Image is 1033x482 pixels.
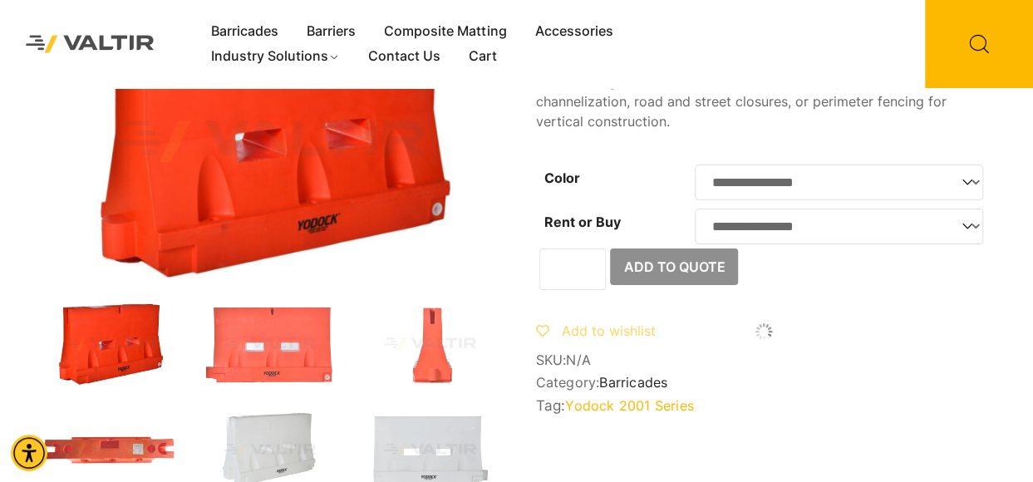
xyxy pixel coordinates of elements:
[197,19,293,44] a: Barricades
[610,248,738,285] button: Add to Quote
[565,397,694,414] a: Yodock 2001 Series
[539,248,606,290] input: Product quantity
[12,22,168,66] img: Valtir Rentals
[535,52,991,131] p: The Yodock® 2001 Barricade is a plastic, water filled Longitudinal Channelizing Device (LCD) used...
[544,170,579,186] label: Color
[354,44,455,69] a: Contact Us
[293,19,370,44] a: Barriers
[370,19,520,44] a: Composite Matting
[599,374,667,391] a: Barricades
[535,375,991,391] span: Category:
[455,44,511,69] a: Cart
[42,303,177,385] img: 2001_Org_3Q-1.jpg
[535,397,991,414] span: Tag:
[535,352,991,368] span: SKU:
[566,352,591,368] span: N/A
[520,19,627,44] a: Accessories
[11,435,47,471] div: Accessibility Menu
[544,214,620,230] label: Rent or Buy
[362,303,498,385] img: A bright orange traffic cone with a wide base and a narrow top, designed for road safety and traf...
[197,44,354,69] a: Industry Solutions
[202,303,337,385] img: An orange traffic barrier with two rectangular openings and a logo at the bottom.
[497,5,952,278] img: 2001_Org_Front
